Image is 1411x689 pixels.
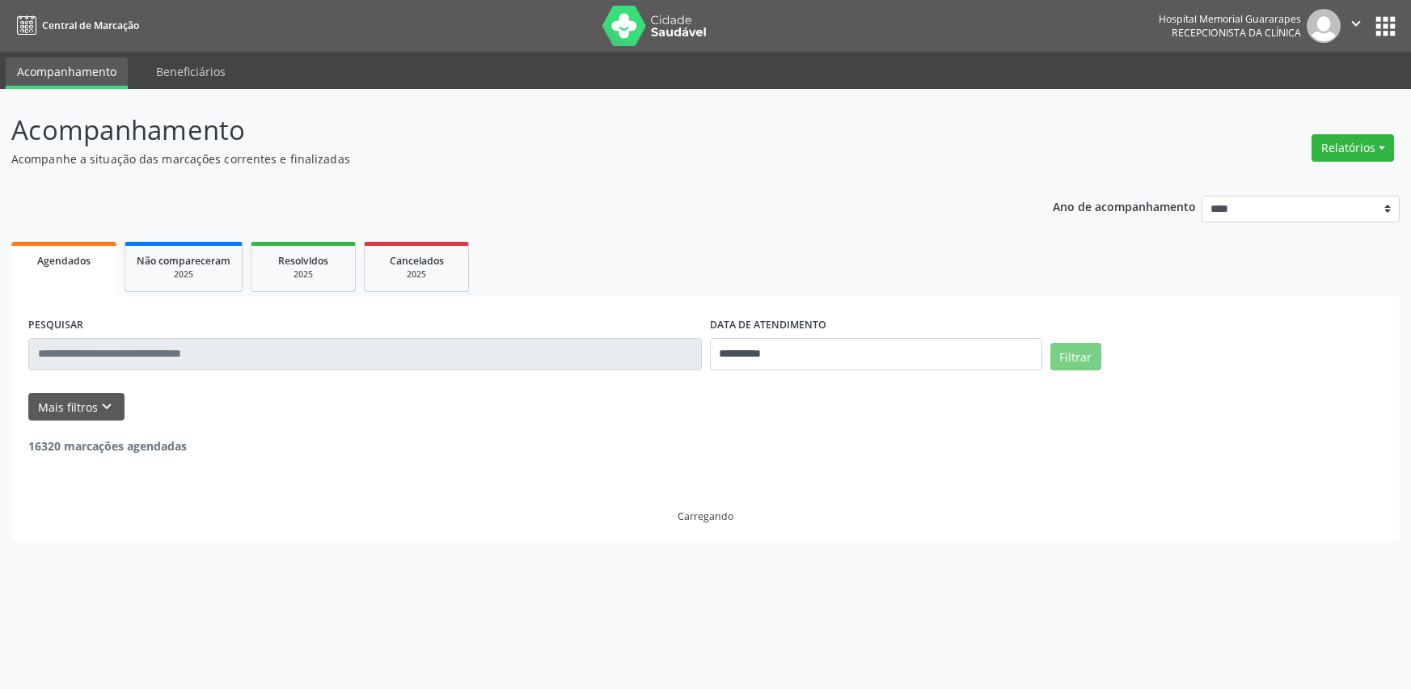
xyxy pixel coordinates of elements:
[1159,12,1301,26] div: Hospital Memorial Guararapes
[1050,343,1101,370] button: Filtrar
[1172,26,1301,40] span: Recepcionista da clínica
[6,57,128,89] a: Acompanhamento
[137,254,230,268] span: Não compareceram
[710,313,826,338] label: DATA DE ATENDIMENTO
[137,268,230,281] div: 2025
[28,313,83,338] label: PESQUISAR
[1371,12,1400,40] button: apps
[1053,196,1196,216] p: Ano de acompanhamento
[42,19,139,32] span: Central de Marcação
[28,393,125,421] button: Mais filtroskeyboard_arrow_down
[376,268,457,281] div: 2025
[28,438,187,454] strong: 16320 marcações agendadas
[1307,9,1341,43] img: img
[1347,15,1365,32] i: 
[11,110,983,150] p: Acompanhamento
[390,254,444,268] span: Cancelados
[11,12,139,39] a: Central de Marcação
[11,150,983,167] p: Acompanhe a situação das marcações correntes e finalizadas
[678,509,733,523] div: Carregando
[278,254,328,268] span: Resolvidos
[37,254,91,268] span: Agendados
[263,268,344,281] div: 2025
[1312,134,1394,162] button: Relatórios
[145,57,237,86] a: Beneficiários
[1341,9,1371,43] button: 
[98,398,116,416] i: keyboard_arrow_down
